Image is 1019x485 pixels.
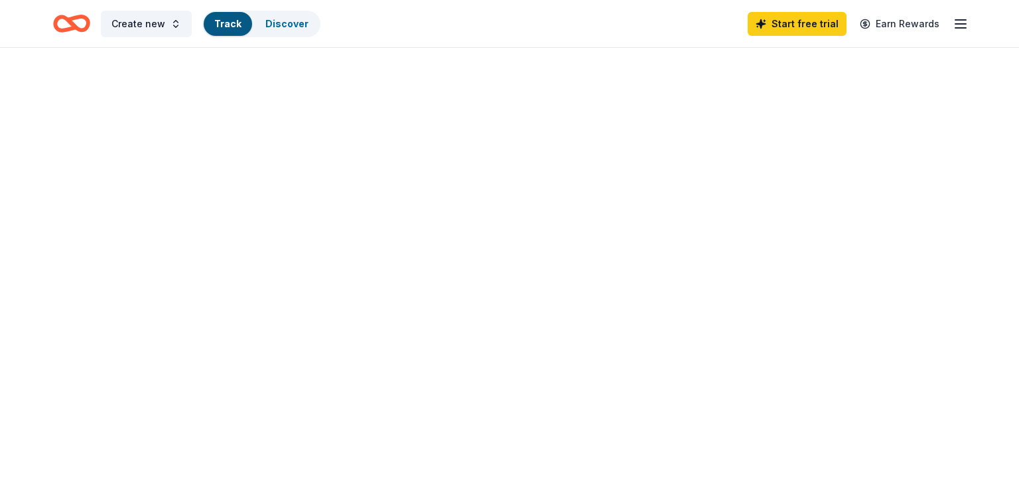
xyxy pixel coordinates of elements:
span: Create new [111,16,165,32]
a: Start free trial [748,12,847,36]
button: Create new [101,11,192,37]
a: Discover [265,18,308,29]
a: Home [53,8,90,39]
a: Earn Rewards [852,12,947,36]
a: Track [214,18,241,29]
button: TrackDiscover [202,11,320,37]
